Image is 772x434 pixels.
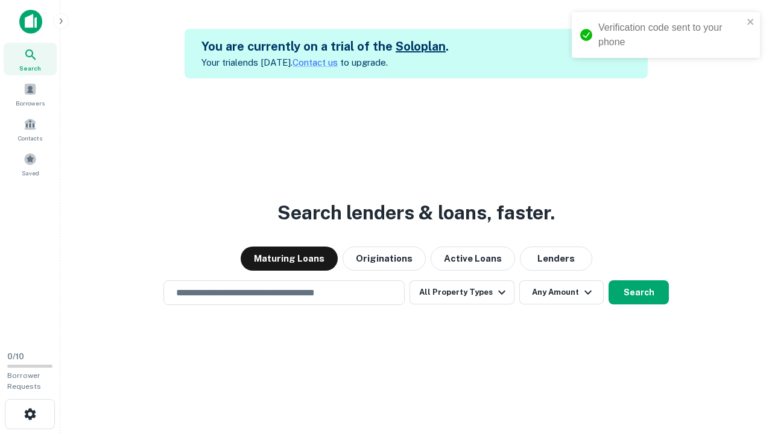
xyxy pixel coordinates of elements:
[277,198,555,227] h3: Search lenders & loans, faster.
[293,57,338,68] a: Contact us
[22,168,39,178] span: Saved
[343,247,426,271] button: Originations
[396,39,446,54] a: Soloplan
[609,280,669,304] button: Search
[4,148,57,180] a: Saved
[431,247,515,271] button: Active Loans
[7,352,24,361] span: 0 / 10
[19,63,41,73] span: Search
[520,247,592,271] button: Lenders
[201,37,449,55] h5: You are currently on a trial of the .
[4,78,57,110] a: Borrowers
[747,17,755,28] button: close
[410,280,514,304] button: All Property Types
[201,55,449,70] p: Your trial ends [DATE]. to upgrade.
[7,371,41,391] span: Borrower Requests
[16,98,45,108] span: Borrowers
[519,280,604,304] button: Any Amount
[18,133,42,143] span: Contacts
[4,43,57,75] a: Search
[598,20,743,49] div: Verification code sent to your phone
[4,113,57,145] a: Contacts
[241,247,338,271] button: Maturing Loans
[19,10,42,34] img: capitalize-icon.png
[712,338,772,395] iframe: Chat Widget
